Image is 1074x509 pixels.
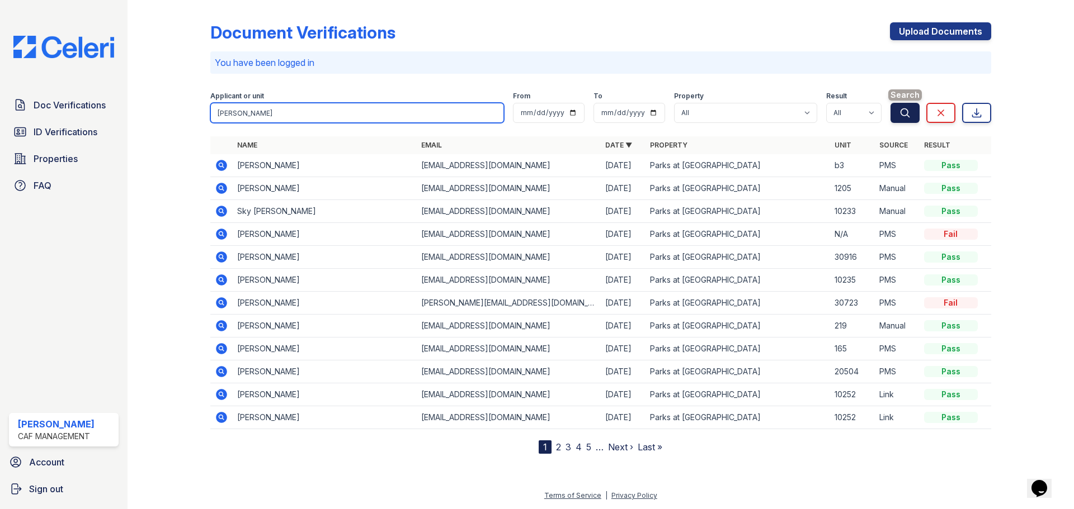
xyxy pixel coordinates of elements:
[539,440,552,454] div: 1
[417,269,601,292] td: [EMAIL_ADDRESS][DOMAIN_NAME]
[1027,464,1063,498] iframe: chat widget
[18,417,95,431] div: [PERSON_NAME]
[830,383,875,406] td: 10252
[646,246,830,269] td: Parks at [GEOGRAPHIC_DATA]
[890,22,991,40] a: Upload Documents
[650,141,687,149] a: Property
[875,337,920,360] td: PMS
[875,223,920,246] td: PMS
[601,315,646,337] td: [DATE]
[9,94,119,116] a: Doc Verifications
[215,56,987,69] p: You have been logged in
[9,174,119,197] a: FAQ
[924,251,978,263] div: Pass
[646,223,830,246] td: Parks at [GEOGRAPHIC_DATA]
[608,441,633,453] a: Next ›
[233,223,417,246] td: [PERSON_NAME]
[601,292,646,315] td: [DATE]
[556,441,561,453] a: 2
[888,89,922,101] span: Search
[233,360,417,383] td: [PERSON_NAME]
[417,337,601,360] td: [EMAIL_ADDRESS][DOMAIN_NAME]
[417,154,601,177] td: [EMAIL_ADDRESS][DOMAIN_NAME]
[875,246,920,269] td: PMS
[924,389,978,400] div: Pass
[233,246,417,269] td: [PERSON_NAME]
[34,152,78,165] span: Properties
[233,337,417,360] td: [PERSON_NAME]
[830,337,875,360] td: 165
[875,406,920,429] td: Link
[417,223,601,246] td: [EMAIL_ADDRESS][DOMAIN_NAME]
[924,366,978,377] div: Pass
[29,455,64,469] span: Account
[29,482,63,496] span: Sign out
[34,179,51,192] span: FAQ
[18,431,95,442] div: CAF Management
[674,92,704,101] label: Property
[891,103,920,123] button: Search
[566,441,571,453] a: 3
[210,92,264,101] label: Applicant or unit
[924,160,978,171] div: Pass
[233,383,417,406] td: [PERSON_NAME]
[417,292,601,315] td: [PERSON_NAME][EMAIL_ADDRESS][DOMAIN_NAME]
[417,177,601,200] td: [EMAIL_ADDRESS][DOMAIN_NAME]
[601,383,646,406] td: [DATE]
[830,360,875,383] td: 20504
[4,451,123,473] a: Account
[924,229,978,240] div: Fail
[924,141,950,149] a: Result
[875,154,920,177] td: PMS
[924,412,978,423] div: Pass
[601,337,646,360] td: [DATE]
[924,297,978,308] div: Fail
[830,154,875,177] td: b3
[9,148,119,170] a: Properties
[233,406,417,429] td: [PERSON_NAME]
[421,141,442,149] a: Email
[233,154,417,177] td: [PERSON_NAME]
[646,269,830,292] td: Parks at [GEOGRAPHIC_DATA]
[513,92,530,101] label: From
[601,154,646,177] td: [DATE]
[237,141,257,149] a: Name
[830,292,875,315] td: 30723
[233,269,417,292] td: [PERSON_NAME]
[875,269,920,292] td: PMS
[830,315,875,337] td: 219
[210,103,504,123] input: Search by name, email, or unit number
[34,98,106,112] span: Doc Verifications
[875,292,920,315] td: PMS
[4,36,123,58] img: CE_Logo_Blue-a8612792a0a2168367f1c8372b55b34899dd931a85d93a1a3d3e32e68fde9ad4.png
[593,92,602,101] label: To
[646,406,830,429] td: Parks at [GEOGRAPHIC_DATA]
[605,141,632,149] a: Date ▼
[417,200,601,223] td: [EMAIL_ADDRESS][DOMAIN_NAME]
[638,441,662,453] a: Last »
[233,200,417,223] td: Sky [PERSON_NAME]
[601,406,646,429] td: [DATE]
[601,269,646,292] td: [DATE]
[646,292,830,315] td: Parks at [GEOGRAPHIC_DATA]
[601,177,646,200] td: [DATE]
[417,406,601,429] td: [EMAIL_ADDRESS][DOMAIN_NAME]
[576,441,582,453] a: 4
[586,441,591,453] a: 5
[601,246,646,269] td: [DATE]
[646,337,830,360] td: Parks at [GEOGRAPHIC_DATA]
[835,141,851,149] a: Unit
[646,383,830,406] td: Parks at [GEOGRAPHIC_DATA]
[830,177,875,200] td: 1205
[601,200,646,223] td: [DATE]
[875,315,920,337] td: Manual
[601,223,646,246] td: [DATE]
[4,478,123,500] button: Sign out
[924,183,978,194] div: Pass
[826,92,847,101] label: Result
[417,246,601,269] td: [EMAIL_ADDRESS][DOMAIN_NAME]
[417,360,601,383] td: [EMAIL_ADDRESS][DOMAIN_NAME]
[924,206,978,217] div: Pass
[924,343,978,354] div: Pass
[9,121,119,143] a: ID Verifications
